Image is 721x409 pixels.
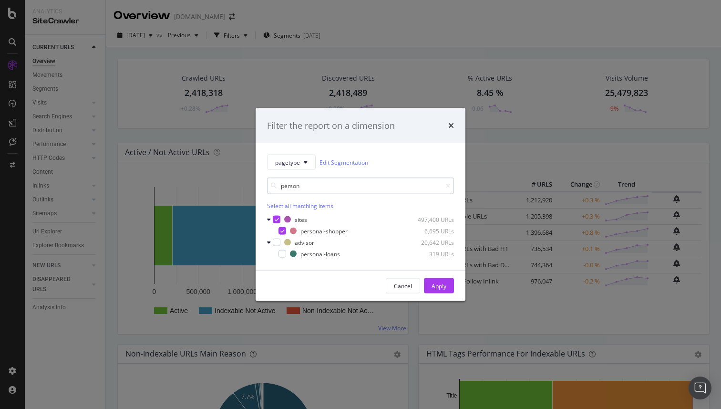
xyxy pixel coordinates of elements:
[386,278,420,294] button: Cancel
[432,282,446,290] div: Apply
[300,227,348,235] div: personal-shopper
[319,157,368,167] a: Edit Segmentation
[300,250,340,258] div: personal-loans
[407,250,454,258] div: 319 URLs
[275,158,300,166] span: pagetype
[407,227,454,235] div: 6,695 URLs
[267,119,395,132] div: Filter the report on a dimension
[394,282,412,290] div: Cancel
[267,155,316,170] button: pagetype
[256,108,465,301] div: modal
[295,215,307,223] div: sites
[267,202,454,210] div: Select all matching items
[424,278,454,294] button: Apply
[407,238,454,246] div: 20,642 URLs
[448,119,454,132] div: times
[295,238,314,246] div: advisor
[689,377,711,399] div: Open Intercom Messenger
[267,178,454,194] input: Search
[407,215,454,223] div: 497,400 URLs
